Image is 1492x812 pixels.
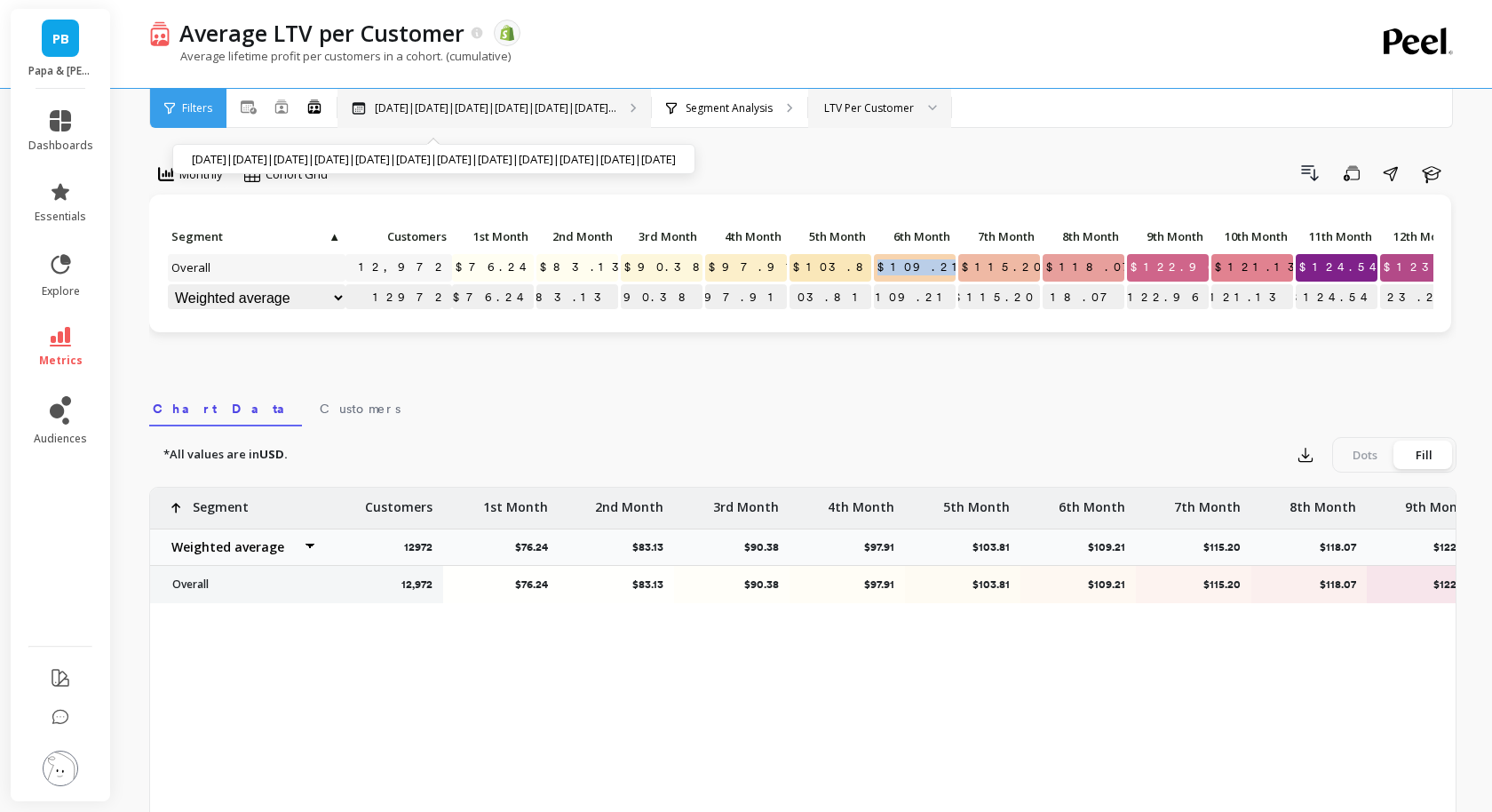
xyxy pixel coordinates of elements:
span: $97.91 [705,254,805,281]
span: 7th Month [962,229,1035,243]
p: $97.91 [864,540,905,554]
span: 2nd Month [540,229,613,243]
div: Fill [1394,441,1453,469]
p: $124.54 [1296,284,1377,311]
p: 7th Month [1174,488,1241,516]
p: 5th Month [943,488,1010,516]
div: Toggle SortBy [1379,224,1464,251]
p: $118.07 [1043,284,1124,311]
p: 3rd Month [713,488,779,516]
div: Toggle SortBy [1295,224,1379,251]
span: Segment [171,229,327,243]
p: Average LTV per Customer [179,18,464,48]
p: $83.13 [632,540,674,554]
div: Toggle SortBy [345,224,429,251]
p: $90.38 [686,577,779,592]
span: $83.13 [536,254,636,281]
img: api.shopify.svg [499,25,515,41]
span: $90.38 [621,254,717,281]
p: 8th Month [1043,224,1124,249]
span: $109.21 [874,254,971,281]
p: $76.24 [452,284,534,311]
span: 8th Month [1046,229,1119,243]
span: essentials [35,210,86,224]
p: Segment Analysis [686,101,773,115]
p: 4th Month [828,488,894,516]
span: $118.07 [1043,254,1147,281]
span: Overall [168,254,216,281]
p: 2nd Month [536,224,618,249]
p: 12th Month [1380,224,1462,249]
span: PB [52,28,69,49]
div: Toggle SortBy [704,224,789,251]
span: explore [42,284,80,299]
strong: USD. [259,446,288,462]
p: $115.20 [958,284,1040,311]
p: Customers [365,488,433,516]
p: 11th Month [1296,224,1377,249]
p: $103.81 [917,577,1010,592]
p: $83.13 [536,284,618,311]
span: Customers [320,400,401,418]
p: Average lifetime profit per customers in a cohort. (cumulative) [149,48,511,64]
p: 6th Month [1059,488,1125,516]
p: $109.21 [1088,540,1136,554]
p: Papa & Barkley [28,64,93,78]
p: $103.81 [790,284,871,311]
span: 6th Month [877,229,950,243]
p: 6th Month [874,224,956,249]
p: $123.28 [1380,284,1462,311]
p: $115.20 [1203,540,1251,554]
p: 1st Month [452,224,534,249]
span: 10th Month [1215,229,1288,243]
p: Segment [193,488,249,516]
span: 11th Month [1299,229,1372,243]
span: $76.24 [452,254,536,281]
p: Customers [345,224,452,249]
div: Toggle SortBy [451,224,536,251]
div: Toggle SortBy [620,224,704,251]
span: Filters [182,101,212,115]
span: Chart Data [153,400,298,418]
p: $97.91 [705,284,787,311]
p: $118.07 [1320,540,1367,554]
p: [DATE]|[DATE]|[DATE]|[DATE]|[DATE]|[DATE]... [375,101,616,115]
p: 5th Month [790,224,871,249]
span: Cohort Grid [266,166,328,183]
p: 8th Month [1290,488,1356,516]
p: Overall [162,577,317,592]
p: 9th Month [1405,488,1472,516]
p: 3rd Month [621,224,702,249]
span: 12th Month [1384,229,1456,243]
p: $109.21 [874,284,956,311]
span: Monthly [179,166,223,183]
span: dashboards [28,139,93,153]
p: $118.07 [1263,577,1356,592]
p: *All values are in [163,446,288,464]
img: header icon [149,20,171,46]
div: Dots [1336,441,1394,469]
div: Toggle SortBy [1210,224,1295,251]
span: 5th Month [793,229,866,243]
p: $122.96 [1378,577,1472,592]
p: $97.91 [801,577,894,592]
p: $90.38 [744,540,790,554]
p: $83.13 [570,577,663,592]
p: $115.20 [1147,577,1241,592]
div: Toggle SortBy [957,224,1042,251]
div: Toggle SortBy [536,224,620,251]
div: Toggle SortBy [1042,224,1126,251]
p: 9th Month [1127,224,1209,249]
span: 4th Month [709,229,782,243]
span: $103.81 [790,254,893,281]
p: $122.96 [1433,540,1482,554]
p: $121.13 [1211,284,1293,311]
span: Customers [349,229,447,243]
img: profile picture [43,751,78,786]
div: Toggle SortBy [873,224,957,251]
nav: Tabs [149,386,1456,426]
span: $124.54 [1296,254,1386,281]
div: Toggle SortBy [167,224,251,251]
p: $76.24 [455,577,548,592]
div: LTV Per Customer [824,100,914,116]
